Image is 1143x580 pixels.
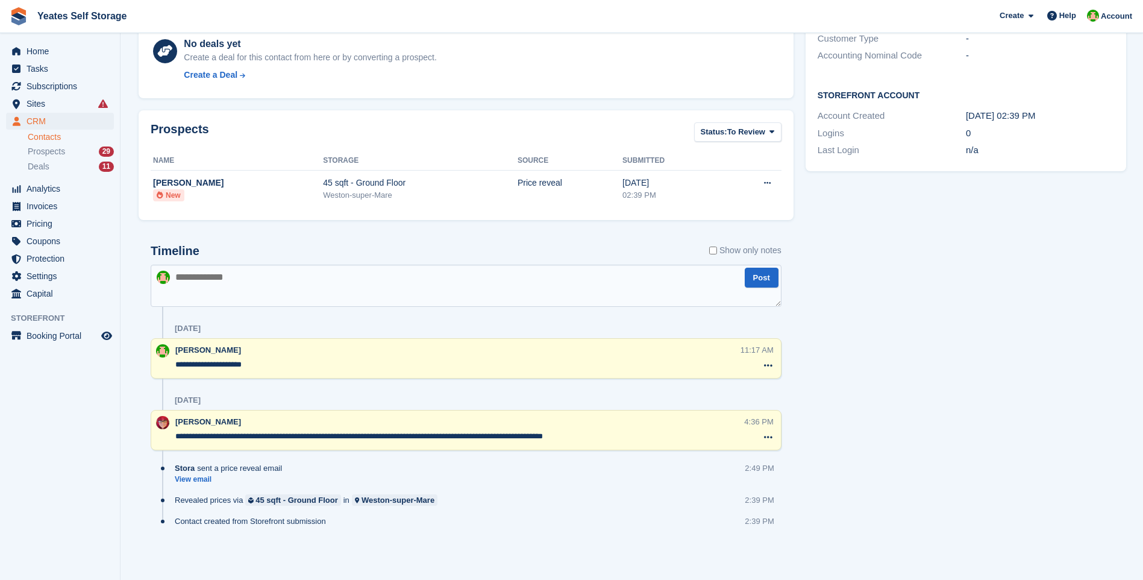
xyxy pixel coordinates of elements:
a: View email [175,474,288,485]
span: Tasks [27,60,99,77]
div: 02:39 PM [622,189,722,201]
div: 4:36 PM [744,416,773,427]
button: Status: To Review [694,122,781,142]
img: Angela Field [156,344,169,358]
div: Weston-super-Mare [323,189,518,201]
div: Price reveal [518,177,622,189]
div: - [966,49,1114,63]
div: Create a deal for this contact from here or by converting a prospect. [184,51,436,64]
span: Account [1101,10,1132,22]
div: Revealed prices via in [175,494,443,506]
span: Prospects [28,146,65,157]
div: sent a price reveal email [175,462,288,474]
div: Account Created [818,109,966,123]
a: menu [6,233,114,250]
span: Help [1059,10,1076,22]
a: 45 sqft - Ground Floor [245,494,340,506]
span: Protection [27,250,99,267]
div: Logins [818,127,966,140]
div: 2:39 PM [745,515,774,527]
div: 45 sqft - Ground Floor [323,177,518,189]
a: Weston-super-Mare [352,494,437,506]
a: Create a Deal [184,69,436,81]
div: - [966,32,1114,46]
li: New [153,189,184,201]
a: menu [6,113,114,130]
th: Storage [323,151,518,171]
a: menu [6,215,114,232]
img: Angela Field [157,271,170,284]
div: 29 [99,147,114,157]
span: CRM [27,113,99,130]
a: Contacts [28,131,114,143]
span: Capital [27,285,99,302]
img: stora-icon-8386f47178a22dfd0bd8f6a31ec36ba5ce8667c1dd55bd0f319d3a0aa187defe.svg [10,7,28,25]
input: Show only notes [709,244,717,257]
th: Source [518,151,622,171]
img: Wendie Tanner [156,416,169,429]
div: 45 sqft - Ground Floor [255,494,338,506]
div: 0 [966,127,1114,140]
a: menu [6,78,114,95]
img: Angela Field [1087,10,1099,22]
div: Create a Deal [184,69,237,81]
div: [DATE] [175,396,201,405]
span: Sites [27,95,99,112]
span: Home [27,43,99,60]
div: 11:17 AM [741,344,774,356]
div: [PERSON_NAME] [153,177,323,189]
th: Name [151,151,323,171]
h2: Prospects [151,122,209,145]
span: Booking Portal [27,327,99,344]
a: menu [6,250,114,267]
h2: Storefront Account [818,89,1114,101]
i: Smart entry sync failures have occurred [98,99,108,109]
div: 11 [99,162,114,172]
a: Preview store [99,329,114,343]
div: Last Login [818,143,966,157]
span: Stora [175,462,195,474]
label: Show only notes [709,244,781,257]
div: [DATE] [175,324,201,333]
span: To Review [727,126,765,138]
span: Invoices [27,198,99,215]
span: Create [1000,10,1024,22]
span: Status: [701,126,727,138]
span: [PERSON_NAME] [175,417,241,426]
div: Contact created from Storefront submission [175,515,332,527]
div: n/a [966,143,1114,157]
h2: Timeline [151,244,199,258]
span: Storefront [11,312,120,324]
a: menu [6,198,114,215]
a: menu [6,43,114,60]
span: Settings [27,268,99,285]
a: menu [6,60,114,77]
a: menu [6,268,114,285]
span: Coupons [27,233,99,250]
span: [PERSON_NAME] [175,345,241,355]
div: No deals yet [184,37,436,51]
a: menu [6,180,114,197]
a: Yeates Self Storage [33,6,132,26]
a: menu [6,285,114,302]
div: Accounting Nominal Code [818,49,966,63]
div: Weston-super-Mare [362,494,434,506]
div: 2:49 PM [745,462,774,474]
th: Submitted [622,151,722,171]
div: [DATE] 02:39 PM [966,109,1114,123]
span: Subscriptions [27,78,99,95]
div: [DATE] [622,177,722,189]
span: Pricing [27,215,99,232]
button: Post [745,268,778,288]
span: Analytics [27,180,99,197]
div: 2:39 PM [745,494,774,506]
a: menu [6,327,114,344]
a: Prospects 29 [28,145,114,158]
a: Deals 11 [28,160,114,173]
a: menu [6,95,114,112]
div: Customer Type [818,32,966,46]
span: Deals [28,161,49,172]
